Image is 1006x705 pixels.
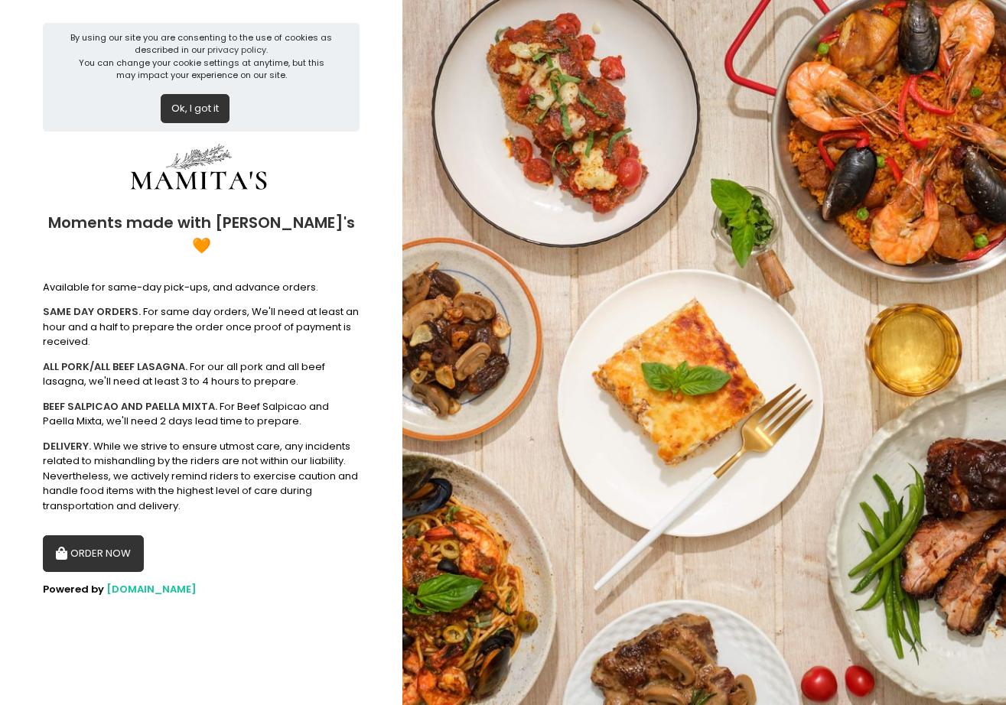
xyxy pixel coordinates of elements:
[43,304,360,349] div: For same day orders, We'll need at least an hour and a half to prepare the order once proof of pa...
[43,359,187,374] b: ALL PORK/ALL BEEF LASAGNA.
[106,582,197,596] a: [DOMAIN_NAME]
[43,304,141,319] b: SAME DAY ORDERS.
[43,280,360,295] div: Available for same-day pick-ups, and advance orders.
[43,399,360,429] div: For Beef Salpicao and Paella Mixta, we'll need 2 days lead time to prepare.
[43,199,360,270] div: Moments made with [PERSON_NAME]'s 🧡
[161,94,230,123] button: Ok, I got it
[43,439,91,453] b: DELIVERY.
[43,439,360,514] div: While we strive to ensure utmost care, any incidents related to mishandling by the riders are not...
[84,141,314,199] img: Mamitas PH
[43,535,144,572] button: ORDER NOW
[207,44,268,56] a: privacy policy.
[43,582,360,597] div: Powered by
[43,359,360,389] div: For our all pork and all beef lasagna, we'll need at least 3 to 4 hours to prepare.
[43,399,217,414] b: BEEF SALPICAO AND PAELLA MIXTA.
[69,31,334,82] div: By using our site you are consenting to the use of cookies as described in our You can change you...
